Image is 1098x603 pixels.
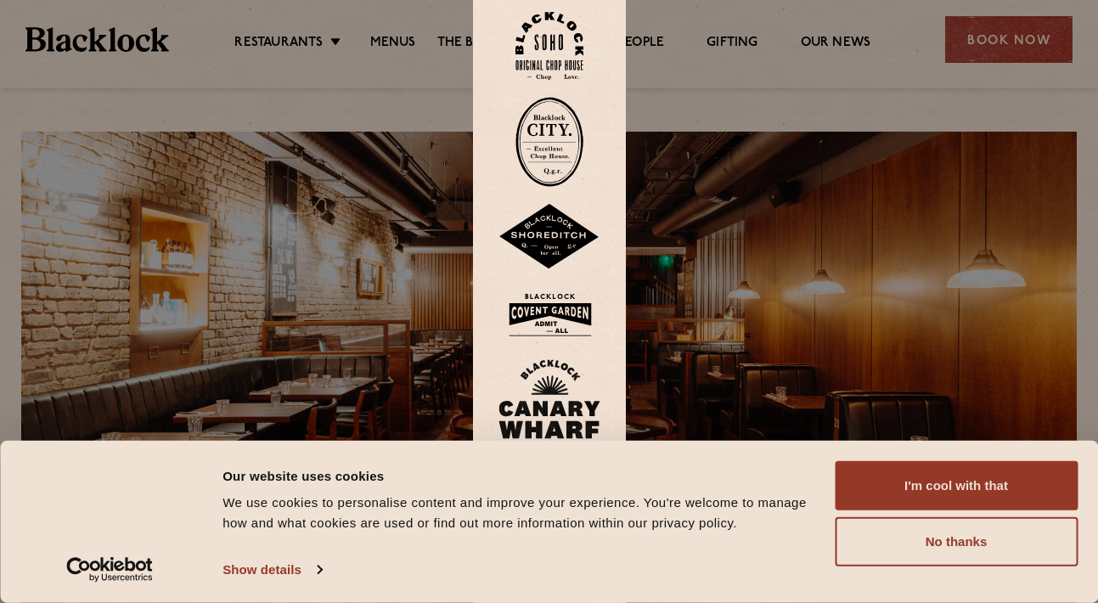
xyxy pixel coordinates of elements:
img: Shoreditch-stamp-v2-default.svg [498,204,600,270]
div: We use cookies to personalise content and improve your experience. You're welcome to manage how a... [222,493,815,533]
button: No thanks [835,517,1078,566]
img: Soho-stamp-default.svg [515,12,583,81]
img: City-stamp-default.svg [515,97,583,187]
img: BL_CW_Logo_Website.svg [498,359,600,458]
div: Our website uses cookies [222,465,815,486]
a: Usercentrics Cookiebot - opens in a new window [36,557,184,583]
button: I'm cool with that [835,461,1078,510]
img: BLA_1470_CoventGarden_Website_Solid.svg [498,287,600,342]
a: Show details [222,557,321,583]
